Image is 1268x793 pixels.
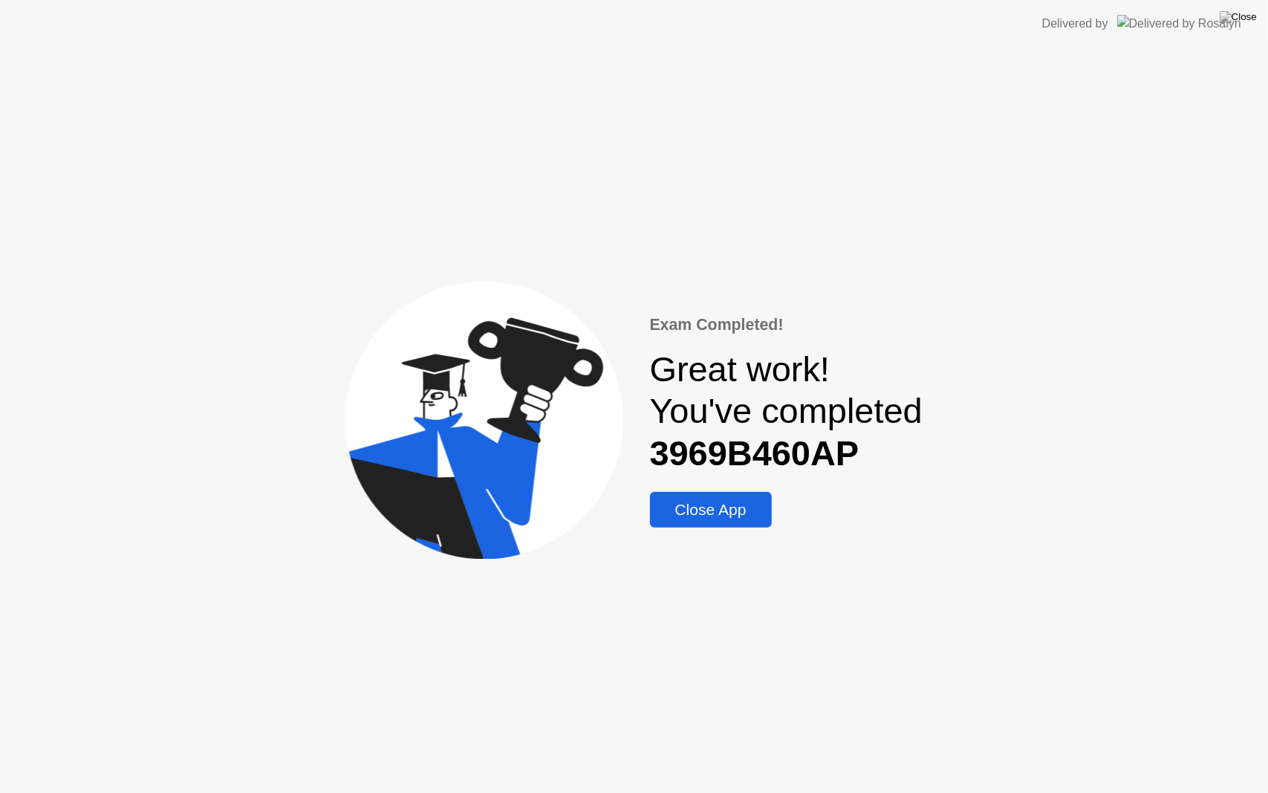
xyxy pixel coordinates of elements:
[650,313,923,337] div: Exam Completed!
[650,492,772,528] button: Close App
[650,434,859,473] b: 3969B460AP
[1220,11,1257,23] img: Close
[650,349,923,474] div: Great work! You've completed
[1042,15,1108,33] div: Delivered by
[654,501,767,519] div: Close App
[1117,15,1241,32] img: Delivered by Rosalyn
